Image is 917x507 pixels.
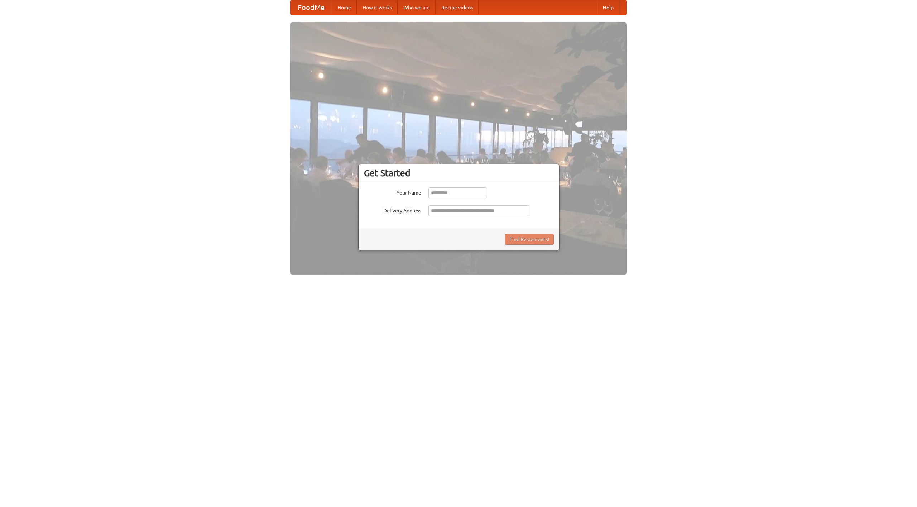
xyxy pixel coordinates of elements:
a: Home [332,0,357,15]
a: Recipe videos [436,0,479,15]
a: How it works [357,0,398,15]
a: Help [597,0,619,15]
a: FoodMe [291,0,332,15]
h3: Get Started [364,168,554,178]
label: Delivery Address [364,205,421,214]
button: Find Restaurants! [505,234,554,245]
label: Your Name [364,187,421,196]
a: Who we are [398,0,436,15]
